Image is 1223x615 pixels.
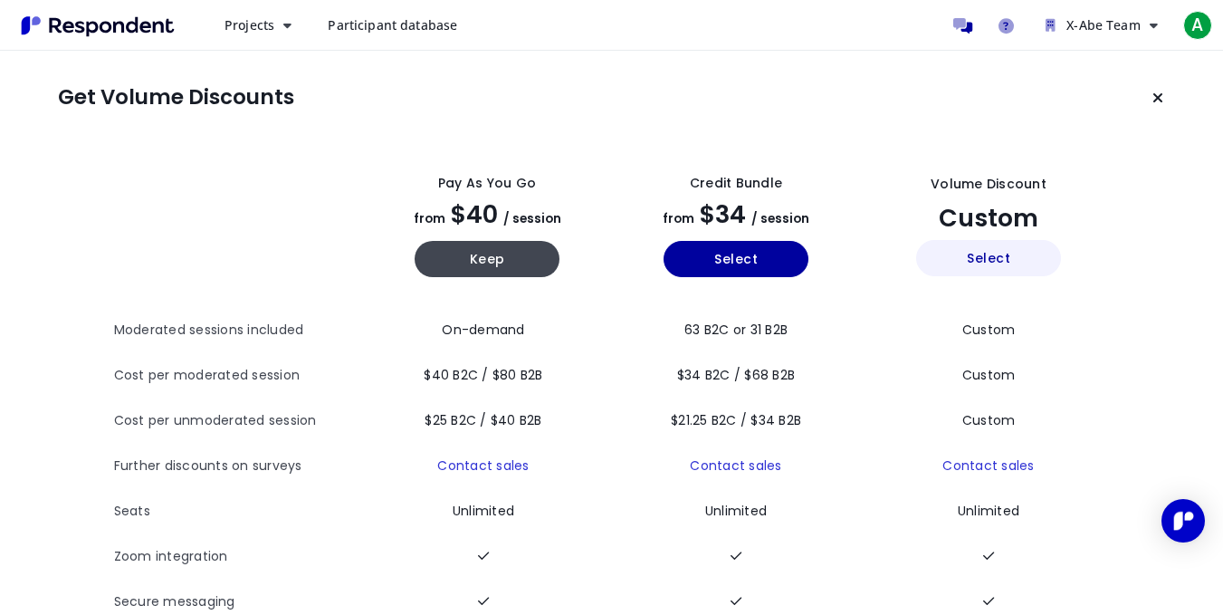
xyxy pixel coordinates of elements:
div: Open Intercom Messenger [1161,499,1205,543]
span: Custom [939,201,1038,235]
button: Select yearly custom_static plan [916,240,1061,276]
span: On-demand [442,321,524,339]
span: Unlimited [705,502,767,520]
span: 63 B2C or 31 B2B [684,321,788,339]
th: Seats [114,489,363,534]
th: Further discounts on surveys [114,444,363,489]
a: Participant database [313,9,472,42]
th: Cost per unmoderated session [114,399,363,444]
span: $34 B2C / $68 B2B [677,366,795,384]
button: Select yearly basic plan [664,241,808,277]
th: Zoom integration [114,534,363,580]
button: A [1180,9,1216,42]
h1: Get Volume Discounts [58,85,294,111]
span: Unlimited [453,502,514,520]
button: Keep current plan [1140,80,1176,116]
button: Keep current yearly payg plan [415,241,559,277]
span: from [414,210,445,227]
button: X-Abe Team [1031,9,1172,42]
span: $21.25 B2C / $34 B2B [671,411,801,429]
a: Contact sales [437,456,529,475]
span: $25 B2C / $40 B2B [425,411,541,429]
div: Volume Discount [931,175,1046,194]
span: from [663,210,694,227]
div: Pay as you go [438,174,536,193]
button: Projects [210,9,306,42]
span: A [1183,11,1212,40]
a: Contact sales [690,456,781,475]
img: Respondent [14,11,181,41]
span: $34 [700,197,746,231]
div: Credit Bundle [690,174,782,193]
span: Custom [962,411,1016,429]
span: / session [751,210,809,227]
span: Custom [962,366,1016,384]
span: $40 [451,197,498,231]
th: Moderated sessions included [114,308,363,353]
th: Cost per moderated session [114,353,363,399]
span: Unlimited [958,502,1019,520]
span: / session [503,210,561,227]
a: Message participants [944,7,980,43]
a: Contact sales [942,456,1034,475]
a: Help and support [988,7,1024,43]
span: Participant database [328,16,457,34]
span: Custom [962,321,1016,339]
span: $40 B2C / $80 B2B [424,366,542,384]
span: Projects [225,16,274,34]
span: X-Abe Team [1066,16,1140,34]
